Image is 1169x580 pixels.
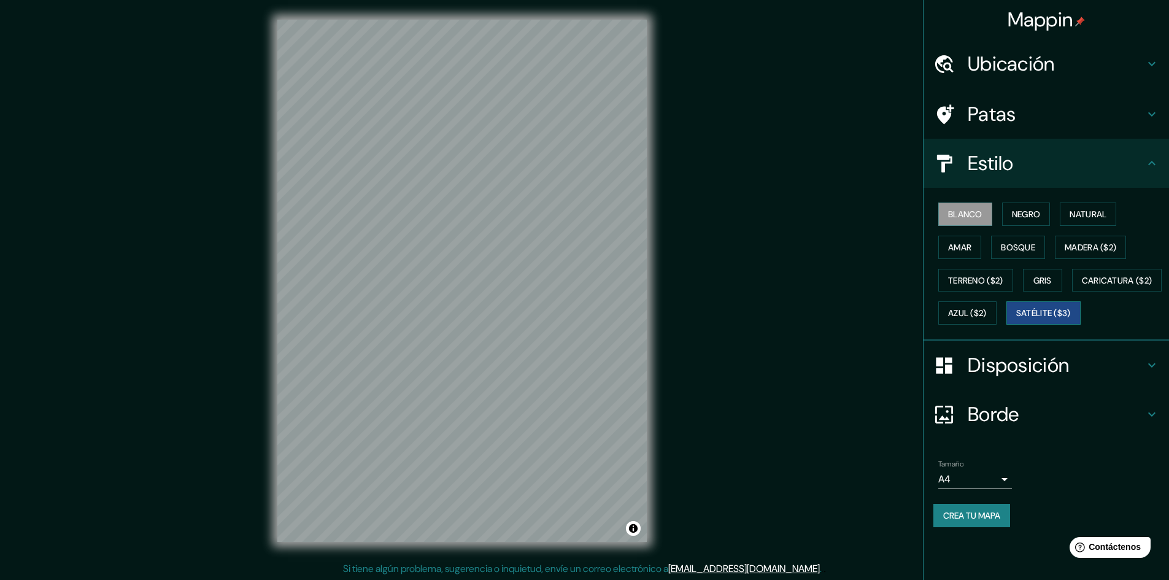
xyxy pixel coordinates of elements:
[1023,269,1062,292] button: Gris
[1001,242,1035,253] font: Bosque
[938,473,951,485] font: A4
[968,150,1014,176] font: Estilo
[1002,203,1051,226] button: Negro
[948,209,982,220] font: Blanco
[1008,7,1073,33] font: Mappin
[1065,242,1116,253] font: Madera ($2)
[938,236,981,259] button: Amar
[820,562,822,575] font: .
[948,242,971,253] font: Amar
[1082,275,1152,286] font: Caricatura ($2)
[1016,308,1071,319] font: Satélite ($3)
[968,401,1019,427] font: Borde
[626,521,641,536] button: Activar o desactivar atribución
[938,269,1013,292] button: Terreno ($2)
[1072,269,1162,292] button: Caricatura ($2)
[822,562,824,575] font: .
[824,562,826,575] font: .
[668,562,820,575] a: [EMAIL_ADDRESS][DOMAIN_NAME]
[938,203,992,226] button: Blanco
[1060,203,1116,226] button: Natural
[1055,236,1126,259] button: Madera ($2)
[1012,209,1041,220] font: Negro
[943,510,1000,521] font: Crea tu mapa
[938,470,1012,489] div: A4
[924,390,1169,439] div: Borde
[948,275,1003,286] font: Terreno ($2)
[948,308,987,319] font: Azul ($2)
[924,39,1169,88] div: Ubicación
[968,51,1055,77] font: Ubicación
[938,301,997,325] button: Azul ($2)
[343,562,668,575] font: Si tiene algún problema, sugerencia o inquietud, envíe un correo electrónico a
[933,504,1010,527] button: Crea tu mapa
[968,101,1016,127] font: Patas
[1033,275,1052,286] font: Gris
[938,459,963,469] font: Tamaño
[924,90,1169,139] div: Patas
[277,20,647,542] canvas: Mapa
[991,236,1045,259] button: Bosque
[968,352,1069,378] font: Disposición
[1060,532,1155,566] iframe: Lanzador de widgets de ayuda
[1070,209,1106,220] font: Natural
[1075,17,1085,26] img: pin-icon.png
[1006,301,1081,325] button: Satélite ($3)
[924,341,1169,390] div: Disposición
[924,139,1169,188] div: Estilo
